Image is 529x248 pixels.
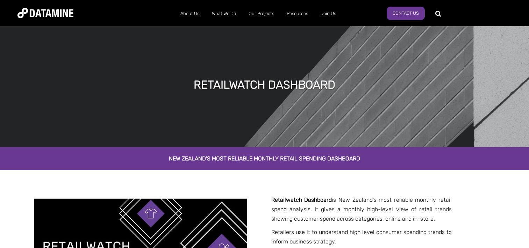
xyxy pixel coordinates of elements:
[194,77,335,92] h1: retailWATCH Dashboard
[206,5,242,23] a: What We Do
[17,8,73,18] img: Datamine
[242,5,280,23] a: Our Projects
[271,197,452,222] span: is New Zealand's most reliable monthly retail spend analysis, It gives a monthly high-level view ...
[387,7,425,20] a: Contact Us
[271,229,452,245] span: Retailers use it to understand high level consumer spending trends to inform business strategy.
[314,5,342,23] a: Join Us
[280,5,314,23] a: Resources
[271,197,332,203] strong: Retailwatch Dashboard
[169,155,360,162] span: New Zealand's most reliable monthly retail spending dashboard
[174,5,206,23] a: About Us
